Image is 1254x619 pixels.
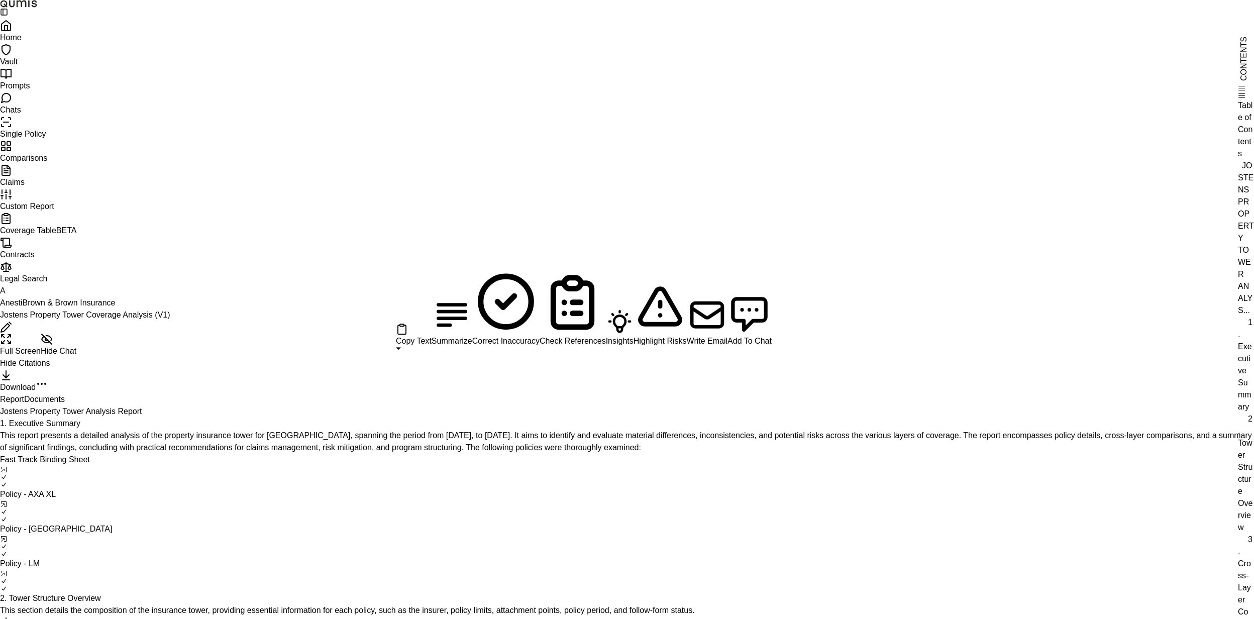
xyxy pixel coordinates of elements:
button: Hide Chat [41,333,76,357]
span: Summarize [432,337,472,346]
span: Check References [540,337,606,346]
button: Insights [606,307,634,347]
span: Copy Text [396,337,432,346]
button: Copy Text [396,324,432,348]
button: Documents [24,393,65,405]
span: Correct Inaccuracy [472,337,540,346]
span: Hide Chat [41,347,76,355]
button: Add To Chat [727,291,772,348]
button: Correct Inaccuracy [472,268,540,347]
button: Summarize [432,295,472,348]
button: Highlight Risks [634,282,687,348]
button: Write Email [687,294,728,348]
span: Write Email [687,337,728,346]
span: Insights [606,337,634,346]
span: Table of Contents [1238,101,1252,158]
a: 1. Executive Summary [1238,318,1252,411]
span: CONTENTS [1238,37,1250,81]
button: Check References [540,269,606,348]
span: Brown & Brown Insurance [22,298,115,307]
span: Highlight Risks [634,337,687,346]
a: 2. Tower Structure Overview [1238,415,1252,532]
a: JOSTENS PROPERTY TOWER ANALYS... [1238,161,1254,315]
span: Add To Chat [727,337,772,346]
span: BETA [56,226,77,235]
